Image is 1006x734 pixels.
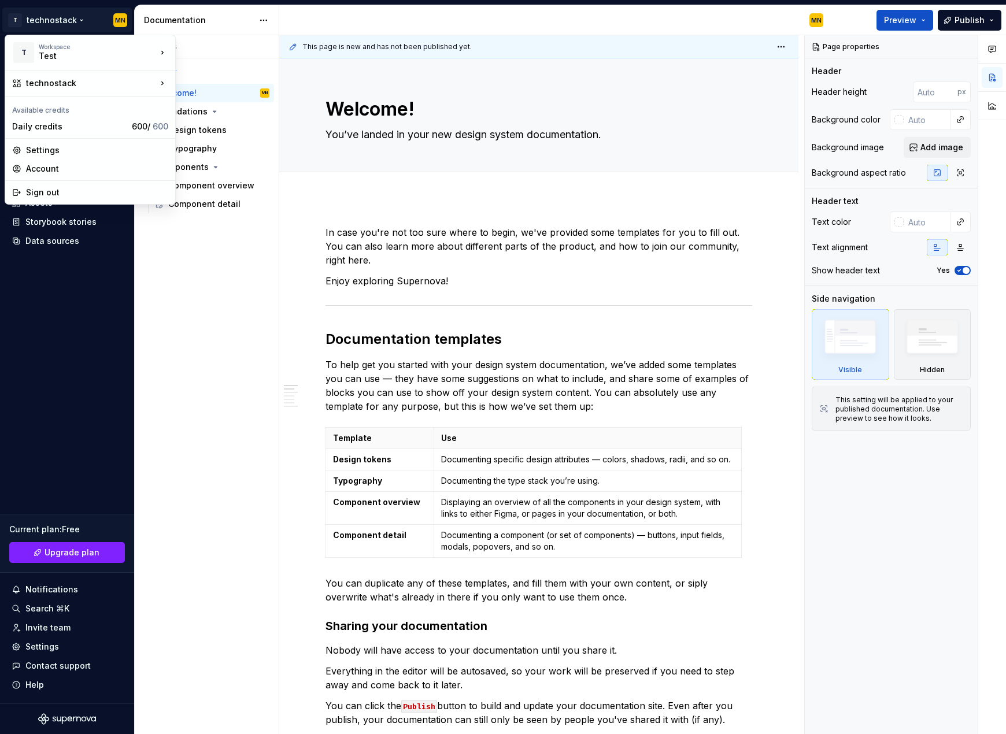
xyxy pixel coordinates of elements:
span: 600 [153,121,168,131]
div: Account [26,163,168,175]
div: Workspace [39,43,157,50]
span: 600 / [132,121,168,131]
div: Settings [26,144,168,156]
div: Test [39,50,137,62]
div: technostack [26,77,157,89]
div: Available credits [8,99,173,117]
div: Daily credits [12,121,127,132]
div: Sign out [26,187,168,198]
div: T [13,42,34,63]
